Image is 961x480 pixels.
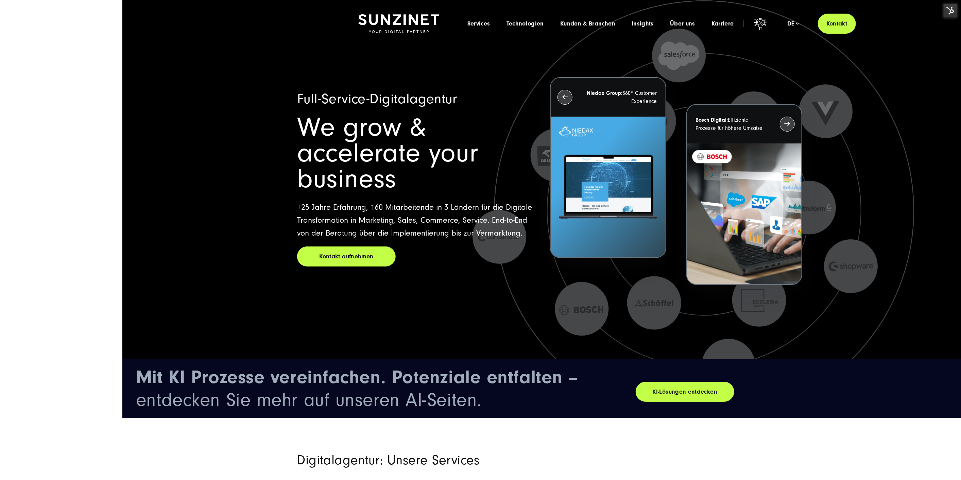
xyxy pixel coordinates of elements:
[943,3,958,18] img: HubSpot Tools-Menüschalter
[632,20,654,27] a: Insights
[696,116,768,132] p: Effiziente Prozesse für höhere Umsätze
[358,14,439,33] img: SUNZINET Full Service Digital Agentur
[711,20,734,27] a: Karriere
[560,20,615,27] a: Kunden & Branchen
[467,20,490,27] a: Services
[818,14,856,34] a: Kontakt
[787,20,799,27] div: de
[587,90,623,96] strong: Niedax Group:
[585,89,657,105] p: 360° Customer Experience
[670,20,695,27] a: Über uns
[136,366,578,388] span: Mit KI Prozesse vereinfachen. Potenziale entfalten –
[297,246,396,267] a: Kontakt aufnehmen
[297,452,620,468] h2: Digitalagentur: Unsere Services
[297,201,534,240] p: +25 Jahre Erfahrung, 160 Mitarbeitende in 3 Ländern für die Digitale Transformation in Marketing,...
[696,117,728,123] strong: Bosch Digital:
[297,115,534,192] h1: We grow & accelerate your business
[636,382,734,402] a: KI-Lösungen entdecken
[550,77,666,258] button: Niedax Group:360° Customer Experience Letztes Projekt von Niedax. Ein Laptop auf dem die Niedax W...
[686,104,802,285] button: Bosch Digital:Effiziente Prozesse für höhere Umsätze BOSCH - Kundeprojekt - Digital Transformatio...
[687,143,802,285] img: BOSCH - Kundeprojekt - Digital Transformation Agentur SUNZINET
[551,117,665,258] img: Letztes Projekt von Niedax. Ein Laptop auf dem die Niedax Website geöffnet ist, auf blauem Hinter...
[136,366,578,411] span: entdecken Sie mehr auf unseren AI-Seiten.
[507,20,544,27] a: Technologien
[297,91,457,107] span: Full-Service-Digitalagentur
